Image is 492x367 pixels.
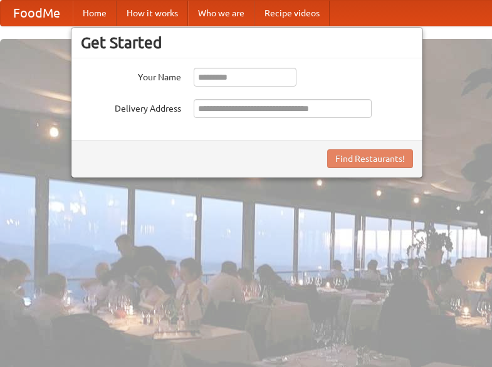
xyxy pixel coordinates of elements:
[254,1,330,26] a: Recipe videos
[73,1,117,26] a: Home
[117,1,188,26] a: How it works
[188,1,254,26] a: Who we are
[81,68,181,83] label: Your Name
[327,149,413,168] button: Find Restaurants!
[81,99,181,115] label: Delivery Address
[81,33,413,52] h3: Get Started
[1,1,73,26] a: FoodMe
